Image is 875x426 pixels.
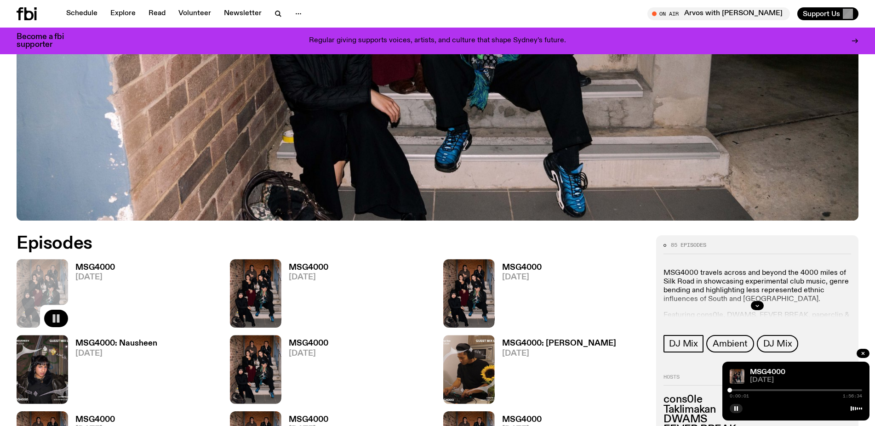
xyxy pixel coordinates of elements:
[495,340,616,403] a: MSG4000: [PERSON_NAME][DATE]
[757,335,799,352] a: DJ Mix
[75,273,115,281] span: [DATE]
[663,405,851,415] h3: Taklimakan
[289,350,328,358] span: [DATE]
[706,335,754,352] a: Ambient
[750,369,785,376] a: MSG4000
[289,416,328,424] h3: MSG4000
[17,33,75,49] h3: Become a fbi supporter
[105,7,141,20] a: Explore
[502,340,616,347] h3: MSG4000: [PERSON_NAME]
[289,273,328,281] span: [DATE]
[843,394,862,398] span: 1:56:34
[663,395,851,405] h3: cons0le
[75,350,157,358] span: [DATE]
[671,243,706,248] span: 85 episodes
[663,269,851,304] p: MSG4000 travels across and beyond the 4000 miles of Silk Road in showcasing experimental club mus...
[289,264,328,272] h3: MSG4000
[502,350,616,358] span: [DATE]
[797,7,858,20] button: Support Us
[669,339,698,349] span: DJ Mix
[750,377,862,384] span: [DATE]
[61,7,103,20] a: Schedule
[647,7,790,20] button: On AirArvos with [PERSON_NAME]
[502,416,542,424] h3: MSG4000
[281,340,328,403] a: MSG4000[DATE]
[17,235,574,252] h2: Episodes
[713,339,748,349] span: Ambient
[730,394,749,398] span: 0:00:01
[502,273,542,281] span: [DATE]
[803,10,840,18] span: Support Us
[75,264,115,272] h3: MSG4000
[68,264,115,328] a: MSG4000[DATE]
[281,264,328,328] a: MSG4000[DATE]
[68,340,157,403] a: MSG4000: Nausheen[DATE]
[173,7,217,20] a: Volunteer
[75,416,115,424] h3: MSG4000
[143,7,171,20] a: Read
[663,335,703,352] a: DJ Mix
[75,340,157,347] h3: MSG4000: Nausheen
[763,339,792,349] span: DJ Mix
[495,264,542,328] a: MSG4000[DATE]
[289,340,328,347] h3: MSG4000
[663,375,851,386] h2: Hosts
[502,264,542,272] h3: MSG4000
[218,7,267,20] a: Newsletter
[309,37,566,45] p: Regular giving supports voices, artists, and culture that shape Sydney’s future.
[663,415,851,425] h3: DWAMS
